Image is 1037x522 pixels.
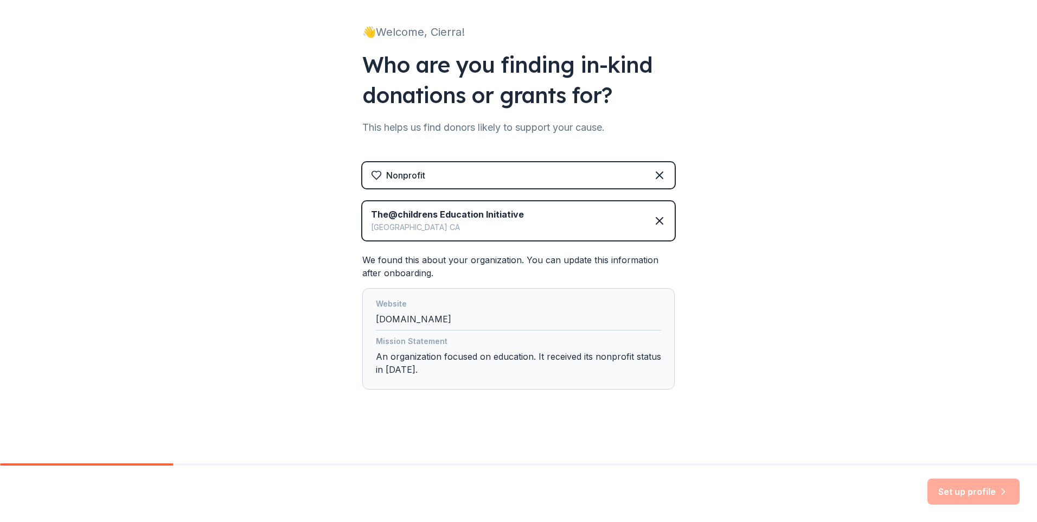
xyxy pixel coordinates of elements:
div: 👋 Welcome, Cierra! [362,23,675,41]
div: [DOMAIN_NAME] [376,297,661,330]
div: Mission Statement [376,335,661,350]
div: Who are you finding in-kind donations or grants for? [362,49,675,110]
div: Nonprofit [386,169,425,182]
div: [GEOGRAPHIC_DATA] CA [371,221,524,234]
div: We found this about your organization. You can update this information after onboarding. [362,253,675,390]
div: The@childrens Education Initiative [371,208,524,221]
div: Website [376,297,661,313]
div: An organization focused on education. It received its nonprofit status in [DATE]. [376,335,661,380]
div: This helps us find donors likely to support your cause. [362,119,675,136]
